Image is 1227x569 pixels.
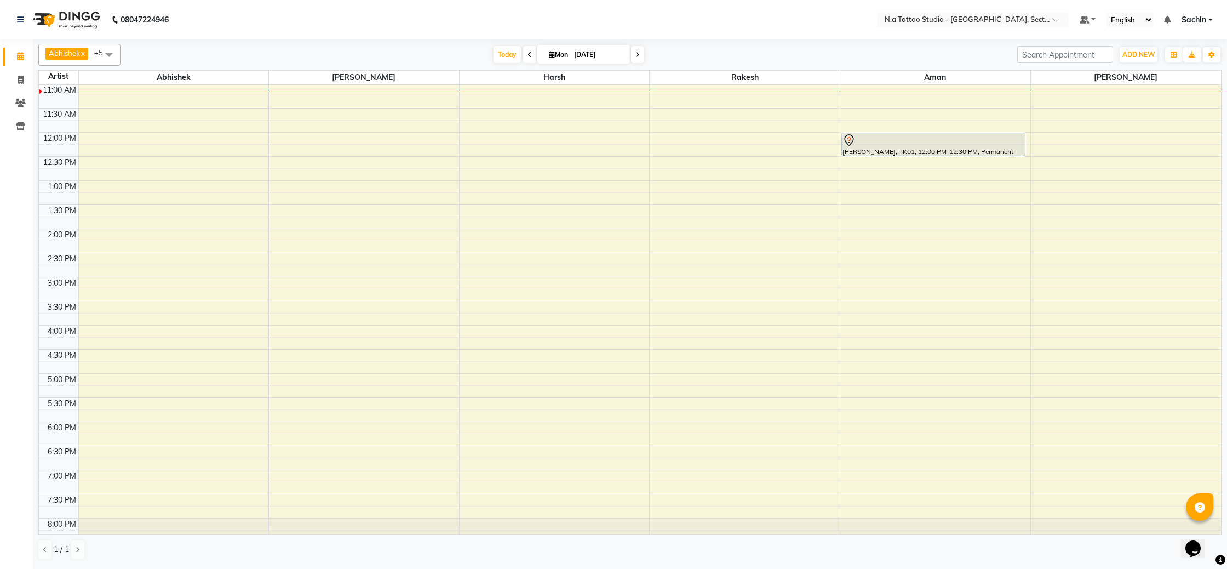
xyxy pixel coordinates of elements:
div: [PERSON_NAME], TK01, 12:00 PM-12:30 PM, Permanent Tattoo [842,133,1025,156]
span: Today [494,46,521,63]
iframe: chat widget [1181,525,1216,558]
b: 08047224946 [121,4,169,35]
span: Mon [546,50,571,59]
span: Aman [840,71,1030,84]
div: 11:00 AM [41,84,78,96]
div: 7:00 PM [45,470,78,482]
div: 6:00 PM [45,422,78,434]
span: [PERSON_NAME] [1031,71,1221,84]
input: Search Appointment [1017,46,1113,63]
div: 6:30 PM [45,446,78,458]
span: ADD NEW [1122,50,1155,59]
div: 1:30 PM [45,205,78,217]
div: 4:30 PM [45,350,78,361]
div: Artist [39,71,78,82]
span: Rakesh [650,71,840,84]
input: 2025-09-01 [571,47,626,63]
span: 1 / 1 [54,544,69,555]
img: logo [28,4,103,35]
div: 3:00 PM [45,277,78,289]
span: +5 [94,48,111,57]
a: x [80,49,85,58]
div: 7:30 PM [45,494,78,506]
div: 12:00 PM [41,133,78,144]
button: ADD NEW [1120,47,1157,62]
div: 2:30 PM [45,253,78,265]
div: 8:00 PM [45,519,78,530]
div: 2:00 PM [45,229,78,241]
div: 4:00 PM [45,326,78,337]
span: Abhishek [49,49,80,58]
span: [PERSON_NAME] [269,71,459,84]
div: 12:30 PM [41,157,78,168]
div: 5:00 PM [45,374,78,385]
span: Abhishek [79,71,269,84]
span: Harsh [460,71,650,84]
span: Sachin [1182,14,1206,26]
div: 1:00 PM [45,181,78,192]
div: 5:30 PM [45,398,78,409]
div: 3:30 PM [45,301,78,313]
div: 11:30 AM [41,109,78,120]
